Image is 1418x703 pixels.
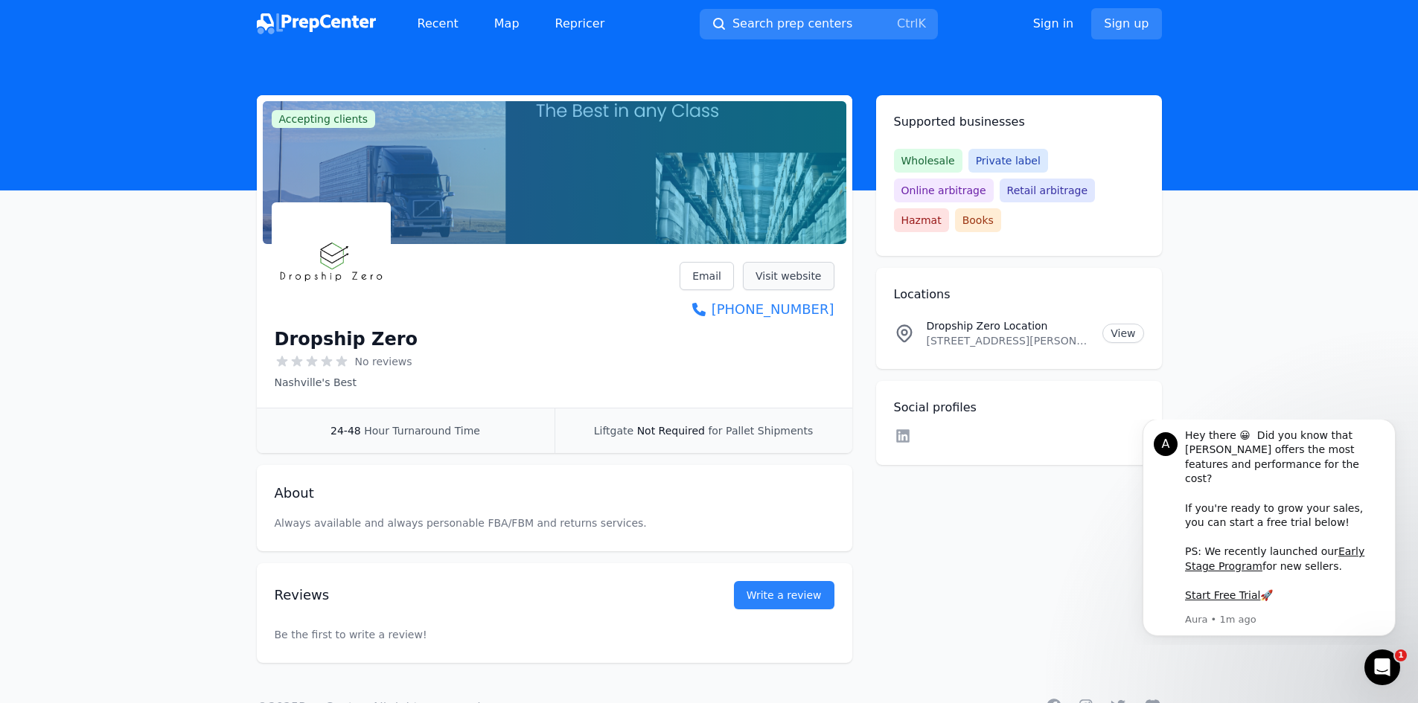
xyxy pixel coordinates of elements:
h2: About [275,483,834,504]
span: Online arbitrage [894,179,994,202]
span: Not Required [637,425,705,437]
h2: Social profiles [894,399,1144,417]
p: Always available and always personable FBA/FBM and returns services. [275,516,834,530]
span: Wholesale [894,149,962,173]
a: Sign up [1091,8,1161,39]
span: Liftgate [594,425,633,437]
span: Hazmat [894,208,949,232]
h2: Reviews [275,585,686,606]
span: 24-48 [330,425,361,437]
span: No reviews [355,354,412,369]
kbd: Ctrl [897,16,918,31]
a: Recent [406,9,470,39]
span: Hour Turnaround Time [364,425,480,437]
h1: Dropship Zero [275,327,418,351]
span: 1 [1395,649,1407,661]
p: Nashville's Best [275,375,418,390]
img: Dropship Zero [275,205,388,318]
p: Be the first to write a review! [275,597,834,672]
button: Search prep centersCtrlK [700,9,938,39]
iframe: Intercom notifications message [1120,420,1418,645]
a: Repricer [543,9,617,39]
kbd: K [918,16,926,31]
a: Visit website [743,262,834,290]
a: Email [680,262,734,290]
span: Accepting clients [272,110,376,128]
b: 🚀 [140,170,153,182]
a: Sign in [1033,15,1074,33]
a: Map [482,9,531,39]
a: Write a review [734,581,834,609]
span: Retail arbitrage [1000,179,1095,202]
p: Message from Aura, sent 1m ago [65,193,264,207]
a: View [1102,324,1143,343]
div: Profile image for Aura [33,13,57,36]
h2: Locations [894,286,1144,304]
img: PrepCenter [257,13,376,34]
a: [PHONE_NUMBER] [680,299,834,320]
span: Books [955,208,1001,232]
div: Hey there 😀 Did you know that [PERSON_NAME] offers the most features and performance for the cost... [65,9,264,184]
span: Search prep centers [732,15,852,33]
p: Dropship Zero Location [927,318,1091,333]
span: Private label [968,149,1048,173]
iframe: Intercom live chat [1364,649,1400,685]
div: Message content [65,9,264,191]
p: [STREET_ADDRESS][PERSON_NAME] [927,333,1091,348]
a: Start Free Trial [65,170,140,182]
h2: Supported businesses [894,113,1144,131]
span: for Pallet Shipments [708,425,813,437]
